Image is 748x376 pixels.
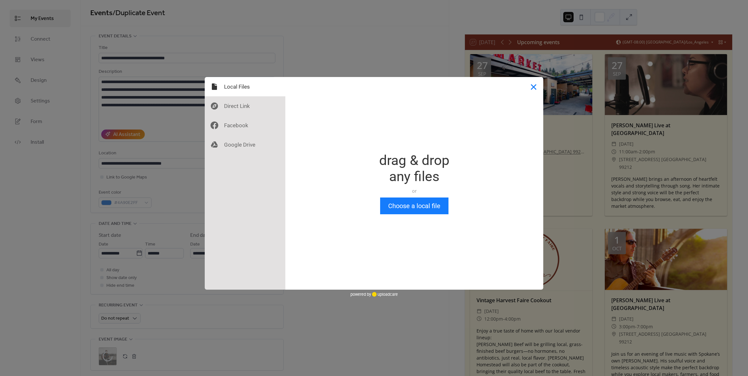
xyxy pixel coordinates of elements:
div: Facebook [205,116,285,135]
a: uploadcare [371,292,398,297]
div: Local Files [205,77,285,96]
div: or [379,188,449,194]
div: Google Drive [205,135,285,154]
div: Direct Link [205,96,285,116]
button: Choose a local file [380,198,448,214]
div: drag & drop any files [379,152,449,185]
div: powered by [350,290,398,299]
button: Close [524,77,543,96]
